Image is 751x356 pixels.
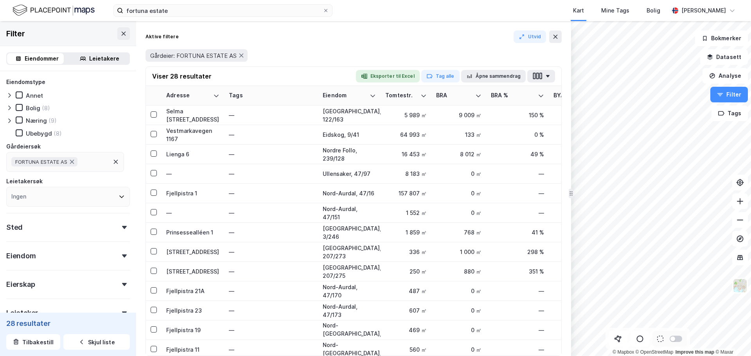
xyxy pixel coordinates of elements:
div: 3 268 ㎡ [553,150,599,158]
div: (9) [49,117,57,124]
div: [STREET_ADDRESS] [166,267,219,275]
div: Prinsessealléen 1 [166,228,219,236]
div: 0 ㎡ [436,170,482,178]
div: 0 ㎡ [553,170,599,178]
div: (8) [42,104,50,112]
div: 880 ㎡ [436,267,482,275]
input: Søk på adresse, matrikkel, gårdeiere, leietakere eller personer [123,5,323,16]
div: 9 009 ㎡ [436,111,482,119]
div: 275 ㎡ [553,248,599,256]
div: Ubebygd [26,130,52,137]
div: — [229,187,313,200]
div: Mine Tags [601,6,629,15]
div: 234 ㎡ [553,267,599,275]
div: 157 807 ㎡ [385,189,427,197]
div: [GEOGRAPHIC_DATA], 122/163 [323,107,376,123]
div: 607 ㎡ [385,306,427,315]
div: — [491,209,544,217]
div: — [229,324,313,336]
div: (8) [54,130,62,137]
div: 0 ㎡ [436,326,482,334]
div: 351 % [491,267,544,275]
div: 150 % [491,111,544,119]
div: Nord-Aurdal, 47/16 [323,189,376,197]
button: Analyse [702,68,748,84]
div: 469 ㎡ [385,326,427,334]
div: — [491,170,544,178]
div: — [491,189,544,197]
div: BRA % [491,92,535,99]
div: 41 % [491,228,544,236]
div: Nordre Follo, 239/128 [323,146,376,163]
div: 768 ㎡ [436,228,482,236]
a: Mapbox [613,349,634,355]
button: Filter [710,87,748,102]
div: Ingen [11,192,26,201]
div: Eiendomstype [6,77,45,87]
div: Aktive filtere [146,34,179,40]
div: — [166,170,219,178]
div: 8 012 ㎡ [436,150,482,158]
div: 64 993 ㎡ [385,131,427,139]
div: 560 ㎡ [385,345,427,354]
div: Selma [STREET_ADDRESS] [166,107,219,123]
div: Næring [26,117,47,124]
div: Nord-[GEOGRAPHIC_DATA], 47/174 [323,321,376,339]
div: 28 resultater [6,318,130,328]
div: 0 ㎡ [553,287,599,295]
div: Adresse [166,92,210,99]
div: — [229,129,313,141]
div: Annet [26,92,43,99]
div: 0 ㎡ [436,345,482,354]
div: Viser 28 resultater [152,72,212,81]
div: 0 ㎡ [553,209,599,217]
button: Tilbakestill [6,334,60,350]
div: 1 552 ㎡ [385,209,427,217]
div: — [229,246,313,258]
div: Nord-Aurdal, 47/151 [323,205,376,221]
button: Datasett [700,49,748,65]
div: BRA [436,92,472,99]
div: Leietaker [6,308,38,318]
div: Eiendom [323,92,367,99]
img: Z [733,278,747,293]
div: — [229,109,313,122]
div: Vestmarkavegen 1167 [166,127,219,143]
div: Bolig [26,104,40,112]
div: Leietakere [89,54,119,63]
div: 0 ㎡ [436,209,482,217]
button: Tags [711,106,748,121]
div: — [166,209,219,217]
button: Skjul liste [63,334,130,350]
div: Tags [229,92,313,99]
div: Fjellpistra 11 [166,345,219,354]
div: 16 453 ㎡ [385,150,427,158]
div: — [491,306,544,315]
div: 0 ㎡ [553,189,599,197]
div: Sted [6,223,23,232]
div: 0 ㎡ [436,189,482,197]
div: 0 ㎡ [436,306,482,315]
div: 0 ㎡ [553,306,599,315]
div: Bolig [647,6,660,15]
button: Utvid [514,30,546,43]
div: — [229,265,313,278]
div: Eierskap [6,280,35,289]
div: 49 % [491,150,544,158]
div: — [229,304,313,317]
div: Kart [573,6,584,15]
div: [GEOGRAPHIC_DATA], 207/273 [323,244,376,260]
div: Fjellpistra 1 [166,189,219,197]
div: [GEOGRAPHIC_DATA], 207/275 [323,263,376,280]
div: [GEOGRAPHIC_DATA], 3/246 [323,224,376,241]
div: — [229,168,313,180]
div: — [229,285,313,297]
iframe: Chat Widget [712,318,751,356]
div: Nord-Aurdal, 47/170 [323,283,376,299]
div: — [229,148,313,161]
div: Lienga 6 [166,150,219,158]
span: Gårdeier: FORTUNA ESTATE AS [150,52,237,59]
span: FORTUNA ESTATE AS [15,159,67,165]
div: Fjellpistra 19 [166,326,219,334]
div: Kontrollprogram for chat [712,318,751,356]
